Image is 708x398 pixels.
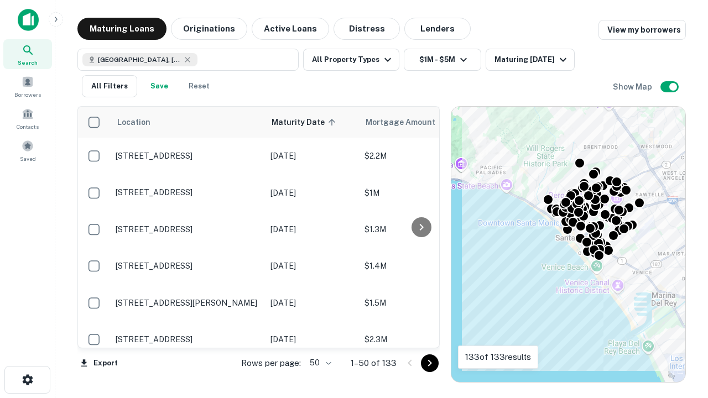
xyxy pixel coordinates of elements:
button: Maturing Loans [77,18,166,40]
button: Save your search to get updates of matches that match your search criteria. [142,75,177,97]
p: Rows per page: [241,357,301,370]
button: Distress [334,18,400,40]
a: Search [3,39,52,69]
p: $2.3M [365,333,475,345]
button: Originations [171,18,247,40]
div: 0 0 [451,107,685,382]
p: [STREET_ADDRESS][PERSON_NAME] [116,298,259,308]
th: Maturity Date [265,107,359,138]
a: Saved [3,135,52,165]
p: $2.2M [365,150,475,162]
p: [DATE] [270,223,353,235]
iframe: Chat Widget [653,310,708,363]
h6: Show Map [613,81,654,93]
span: Contacts [17,122,39,131]
a: View my borrowers [598,20,686,40]
p: [STREET_ADDRESS] [116,261,259,271]
button: All Filters [82,75,137,97]
button: Export [77,355,121,371]
p: [DATE] [270,297,353,309]
span: Saved [20,154,36,163]
button: Reset [181,75,217,97]
p: [STREET_ADDRESS] [116,151,259,161]
span: Search [18,58,38,67]
a: Contacts [3,103,52,133]
p: [STREET_ADDRESS] [116,224,259,234]
img: capitalize-icon.png [18,9,39,31]
p: $1M [365,187,475,199]
p: [DATE] [270,150,353,162]
th: Location [110,107,265,138]
span: Mortgage Amount [366,116,450,129]
button: Active Loans [252,18,329,40]
p: $1.3M [365,223,475,235]
span: Location [117,116,150,129]
button: [GEOGRAPHIC_DATA], [GEOGRAPHIC_DATA], [GEOGRAPHIC_DATA] [77,49,299,71]
button: Lenders [404,18,471,40]
span: [GEOGRAPHIC_DATA], [GEOGRAPHIC_DATA], [GEOGRAPHIC_DATA] [98,55,181,65]
p: [DATE] [270,333,353,345]
p: [STREET_ADDRESS] [116,187,259,197]
th: Mortgage Amount [359,107,481,138]
p: $1.4M [365,260,475,272]
button: All Property Types [303,49,399,71]
button: Go to next page [421,354,439,372]
div: 50 [305,355,333,371]
span: Maturity Date [272,116,339,129]
a: Borrowers [3,71,52,101]
p: [DATE] [270,260,353,272]
p: $1.5M [365,297,475,309]
p: 133 of 133 results [465,350,531,364]
p: 1–50 of 133 [351,357,397,370]
div: Maturing [DATE] [494,53,570,66]
p: [STREET_ADDRESS] [116,334,259,344]
p: [DATE] [270,187,353,199]
button: Maturing [DATE] [486,49,575,71]
span: Borrowers [14,90,41,99]
button: $1M - $5M [404,49,481,71]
